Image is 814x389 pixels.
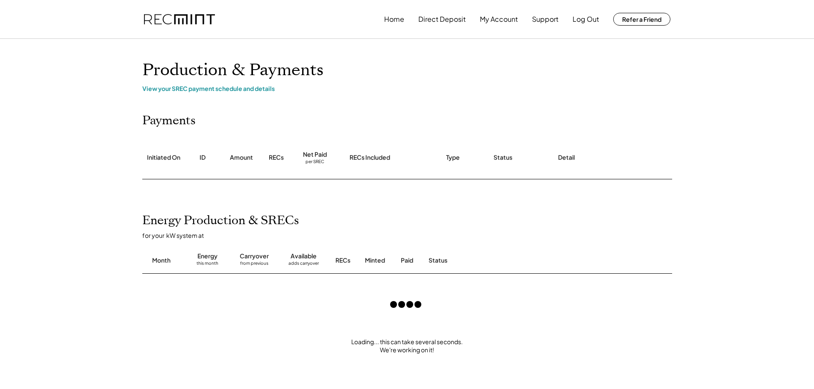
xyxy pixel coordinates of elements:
[613,13,670,26] button: Refer a Friend
[335,256,350,265] div: RECs
[532,11,558,28] button: Support
[384,11,404,28] button: Home
[446,153,460,162] div: Type
[291,252,317,260] div: Available
[230,153,253,162] div: Amount
[200,153,206,162] div: ID
[306,159,324,165] div: per SREC
[558,153,575,162] div: Detail
[480,11,518,28] button: My Account
[350,153,390,162] div: RECs Included
[401,256,413,265] div: Paid
[142,231,681,239] div: for your kW system at
[240,252,269,260] div: Carryover
[144,14,215,25] img: recmint-logotype%403x.png
[573,11,599,28] button: Log Out
[134,338,681,354] div: Loading... this can take several seconds. We're working on it!
[269,153,284,162] div: RECs
[197,260,218,269] div: this month
[429,256,574,265] div: Status
[365,256,385,265] div: Minted
[418,11,466,28] button: Direct Deposit
[142,60,672,80] h1: Production & Payments
[240,260,268,269] div: from previous
[147,153,180,162] div: Initiated On
[288,260,319,269] div: adds carryover
[197,252,217,260] div: Energy
[142,85,672,92] div: View your SREC payment schedule and details
[142,114,196,128] h2: Payments
[494,153,512,162] div: Status
[303,150,327,159] div: Net Paid
[152,256,170,265] div: Month
[142,214,299,228] h2: Energy Production & SRECs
